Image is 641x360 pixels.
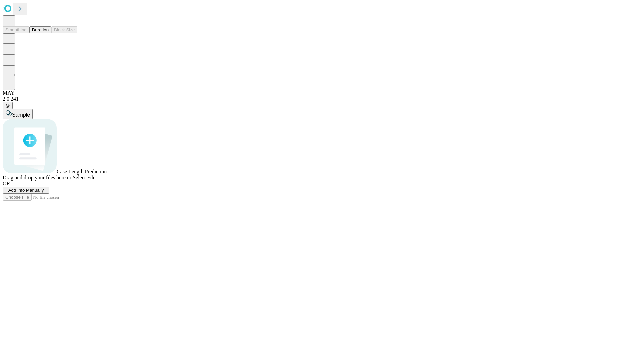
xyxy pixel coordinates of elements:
[29,26,51,33] button: Duration
[57,169,107,174] span: Case Length Prediction
[3,26,29,33] button: Smoothing
[3,181,10,186] span: OR
[8,188,44,193] span: Add Info Manually
[3,187,49,194] button: Add Info Manually
[5,103,10,108] span: @
[3,96,638,102] div: 2.0.241
[12,112,30,118] span: Sample
[3,109,33,119] button: Sample
[3,102,13,109] button: @
[73,175,95,180] span: Select File
[51,26,77,33] button: Block Size
[3,90,638,96] div: MAY
[3,175,71,180] span: Drag and drop your files here or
